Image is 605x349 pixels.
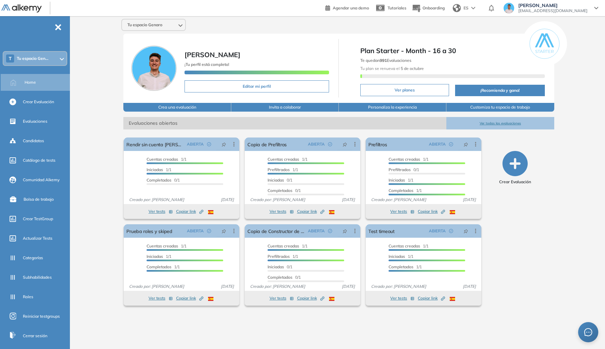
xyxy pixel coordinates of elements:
[339,197,358,203] span: [DATE]
[360,66,424,71] span: Tu plan se renueva el
[308,228,325,234] span: ABIERTA
[147,264,180,269] span: 1/1
[176,295,203,301] span: Copiar link
[325,3,369,11] a: Agendar una demo
[268,167,298,172] span: 1/1
[23,294,33,300] span: Roles
[389,167,419,172] span: 0/1
[389,254,405,259] span: Iniciadas
[389,243,429,248] span: 1/1
[208,210,213,214] img: ESP
[208,297,213,301] img: ESP
[337,139,352,150] button: pushpin
[23,235,52,241] span: Actualizar Tests
[389,178,413,183] span: 1/1
[455,85,545,96] button: ¡Recomienda y gana!
[418,294,445,302] button: Copiar link
[25,79,36,85] span: Home
[126,283,187,289] span: Creado por: [PERSON_NAME]
[231,103,339,112] button: Invita a colaborar
[218,283,237,289] span: [DATE]
[458,139,473,150] button: pushpin
[460,283,479,289] span: [DATE]
[360,58,411,63] span: Te quedan Evaluaciones
[368,224,395,238] a: Test timeout
[463,5,469,11] span: ES
[368,138,387,151] a: Prefiltros
[147,243,178,248] span: Cuentas creadas
[270,294,294,302] button: Ver tests
[308,141,325,147] span: ABIERTA
[270,207,294,216] button: Ver tests
[390,294,414,302] button: Ver tests
[339,283,358,289] span: [DATE]
[337,226,352,236] button: pushpin
[17,56,48,61] span: Tu espacio Gen...
[328,142,332,146] span: check-circle
[147,157,178,162] span: Cuentas creadas
[453,4,461,12] img: world
[389,157,420,162] span: Cuentas creadas
[187,228,204,234] span: ABIERTA
[471,7,475,9] img: arrow
[126,224,172,238] a: Prueba roles y skiped
[185,50,240,59] span: [PERSON_NAME]
[23,274,52,280] span: Subhabilidades
[268,157,308,162] span: 1/1
[247,138,287,151] a: Copia de Prefiltros
[268,178,284,183] span: Iniciadas
[131,46,176,91] img: Foto de perfil
[389,254,413,259] span: 1/1
[422,5,445,10] span: Onboarding
[268,264,292,269] span: 0/1
[23,333,47,339] span: Cerrar sesión
[126,138,184,151] a: Rendir sin cuenta [PERSON_NAME]
[499,151,531,185] button: Crear Evaluación
[147,243,187,248] span: 1/1
[389,167,411,172] span: Prefiltrados
[297,295,324,301] span: Copiar link
[446,117,554,129] button: Ver todas las evaluaciones
[23,157,55,163] span: Catálogo de tests
[380,58,387,63] b: 991
[1,4,42,13] img: Logo
[389,264,413,269] span: Completados
[207,142,211,146] span: check-circle
[123,117,446,129] span: Evaluaciones abiertas
[218,197,237,203] span: [DATE]
[247,283,308,289] span: Creado por: [PERSON_NAME]
[360,46,544,56] span: Plan Starter - Month - 16 a 30
[147,264,171,269] span: Completados
[185,80,329,92] button: Editar mi perfil
[342,142,347,147] span: pushpin
[297,207,324,216] button: Copiar link
[368,197,429,203] span: Creado por: [PERSON_NAME]
[429,228,446,234] span: ABIERTA
[418,295,445,301] span: Copiar link
[499,179,531,185] span: Crear Evaluación
[247,197,308,203] span: Creado por: [PERSON_NAME]
[368,283,429,289] span: Creado por: [PERSON_NAME]
[329,210,334,214] img: ESP
[400,66,424,71] b: 5 de octubre
[9,56,12,61] span: T
[24,196,54,202] span: Bolsa de trabajo
[216,226,231,236] button: pushpin
[389,157,429,162] span: 1/1
[149,294,173,302] button: Ver tests
[429,141,446,147] span: ABIERTA
[23,138,44,144] span: Candidatos
[23,118,47,124] span: Evaluaciones
[329,297,334,301] img: ESP
[418,208,445,215] span: Copiar link
[389,264,422,269] span: 1/1
[518,8,588,13] span: [EMAIL_ADDRESS][DOMAIN_NAME]
[127,22,162,28] span: Tu espacio Genaro
[23,177,59,183] span: Comunidad Alkemy
[268,243,299,248] span: Cuentas creadas
[297,208,324,215] span: Copiar link
[176,207,203,216] button: Copiar link
[147,167,163,172] span: Iniciadas
[147,254,163,259] span: Iniciadas
[339,103,446,112] button: Personaliza la experiencia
